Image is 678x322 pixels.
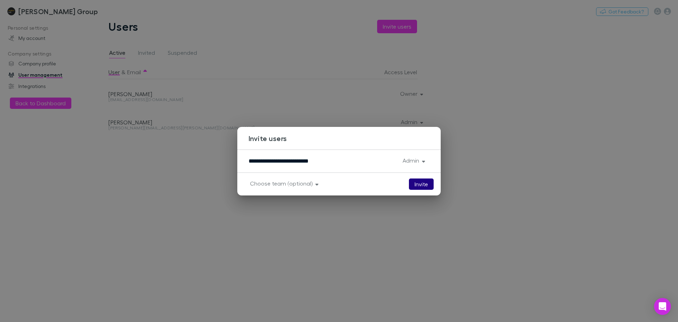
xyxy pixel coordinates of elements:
h3: Invite users [249,134,441,142]
button: Choose team (optional) [244,178,323,188]
div: Enter email (separate emails using a comma) [249,156,397,167]
button: Admin [397,156,429,165]
button: Invite [409,178,434,190]
div: Open Intercom Messenger [654,298,671,315]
